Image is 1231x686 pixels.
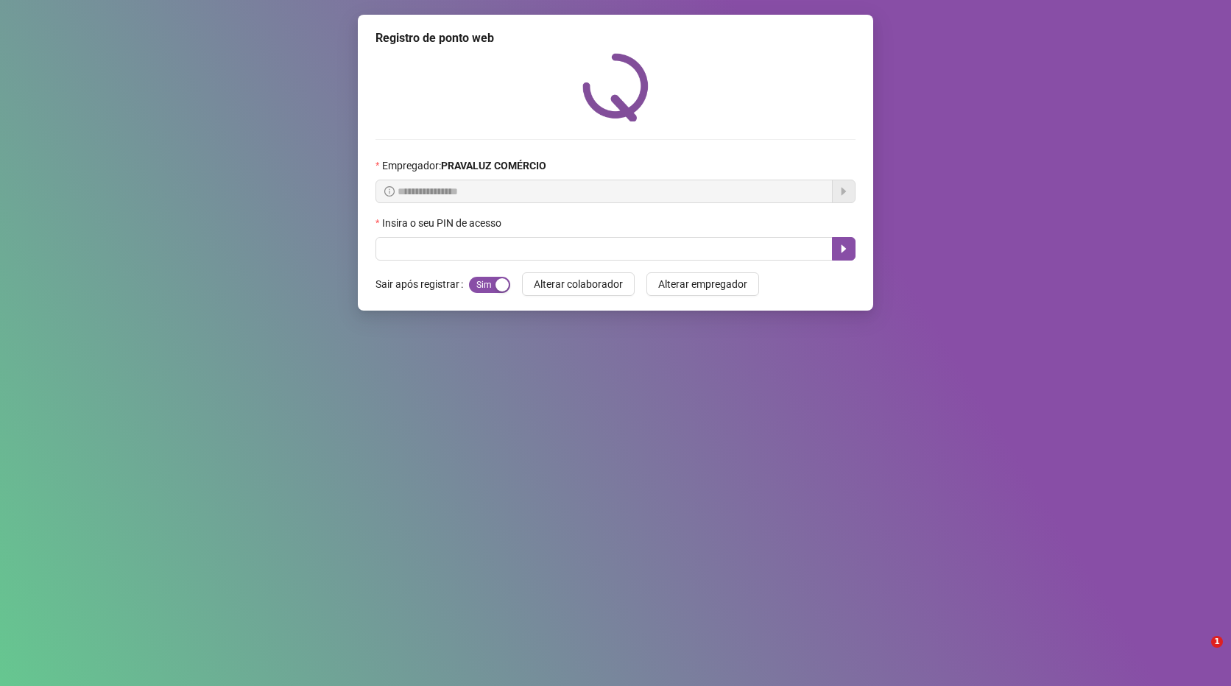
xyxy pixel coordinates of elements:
[375,272,469,296] label: Sair após registrar
[582,53,649,121] img: QRPoint
[375,215,511,231] label: Insira o seu PIN de acesso
[646,272,759,296] button: Alterar empregador
[522,272,635,296] button: Alterar colaborador
[838,243,850,255] span: caret-right
[1181,636,1216,671] iframe: Intercom live chat
[441,160,546,171] strong: PRAVALUZ COMÉRCIO
[658,276,747,292] span: Alterar empregador
[375,29,856,47] div: Registro de ponto web
[382,158,546,174] span: Empregador :
[384,186,395,197] span: info-circle
[534,276,623,292] span: Alterar colaborador
[1211,636,1223,648] span: 1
